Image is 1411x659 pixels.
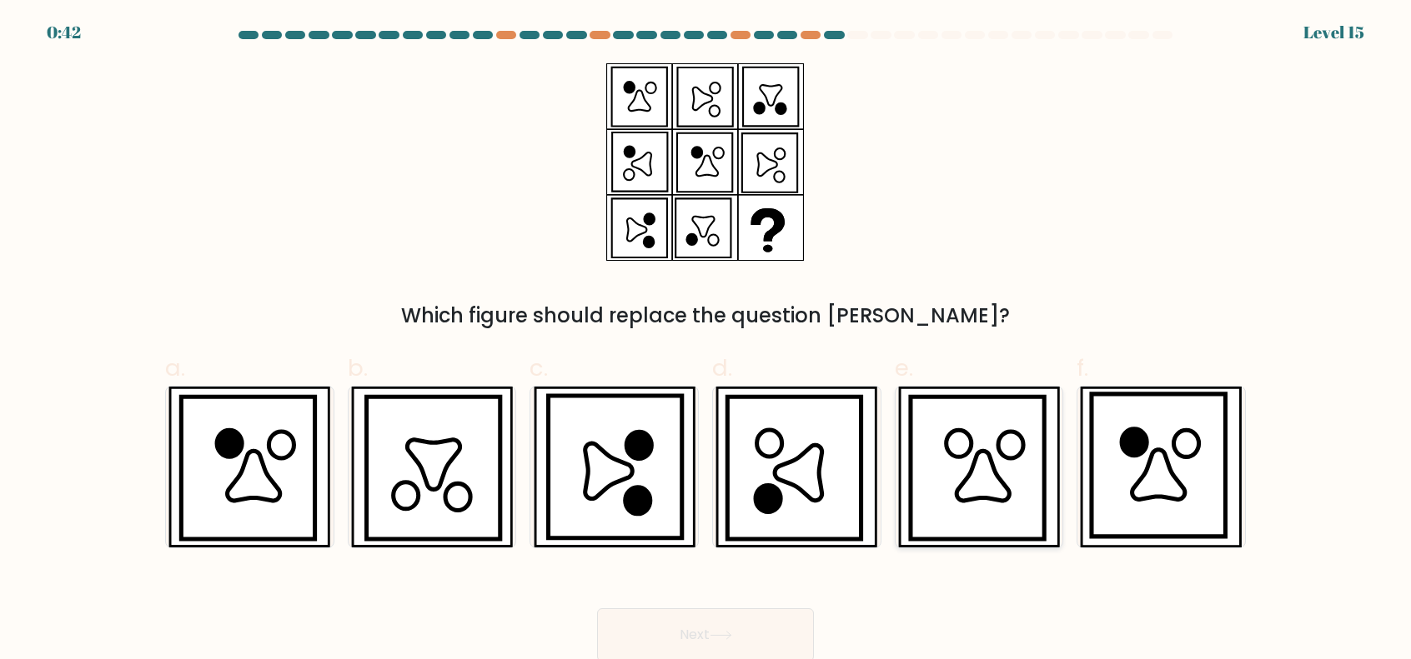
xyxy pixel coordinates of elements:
span: e. [895,352,913,384]
span: c. [530,352,548,384]
span: d. [712,352,732,384]
span: b. [348,352,368,384]
div: Level 15 [1303,20,1364,45]
div: 0:42 [47,20,81,45]
div: Which figure should replace the question [PERSON_NAME]? [175,301,1236,331]
span: f. [1077,352,1088,384]
span: a. [165,352,185,384]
